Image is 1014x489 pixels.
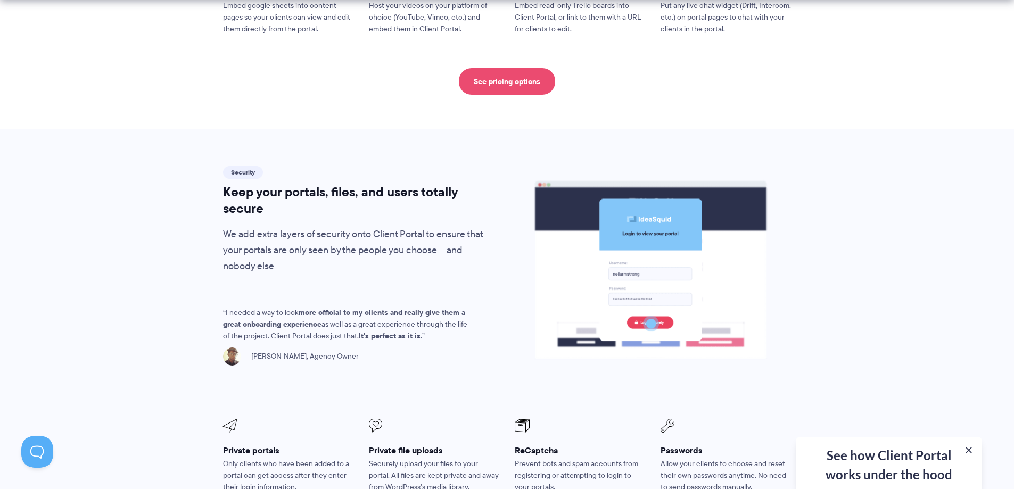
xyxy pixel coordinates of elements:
[223,445,354,456] h3: Private portals
[223,166,263,179] span: Security
[21,436,53,468] iframe: Toggle Customer Support
[223,227,492,275] p: We add extra layers of security onto Client Portal to ensure that your portals are only seen by t...
[359,330,422,342] strong: It's perfect as it is.
[515,445,646,456] h3: ReCaptcha
[223,307,473,342] p: I needed a way to look as well as a great experience through the life of the project. Client Port...
[369,445,500,456] h3: Private file uploads
[223,184,492,216] h2: Keep your portals, files, and users totally secure
[245,351,359,362] span: [PERSON_NAME], Agency Owner
[459,68,555,95] a: See pricing options
[223,306,465,330] strong: more official to my clients and really give them a great onboarding experience
[661,445,792,456] h3: Passwords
